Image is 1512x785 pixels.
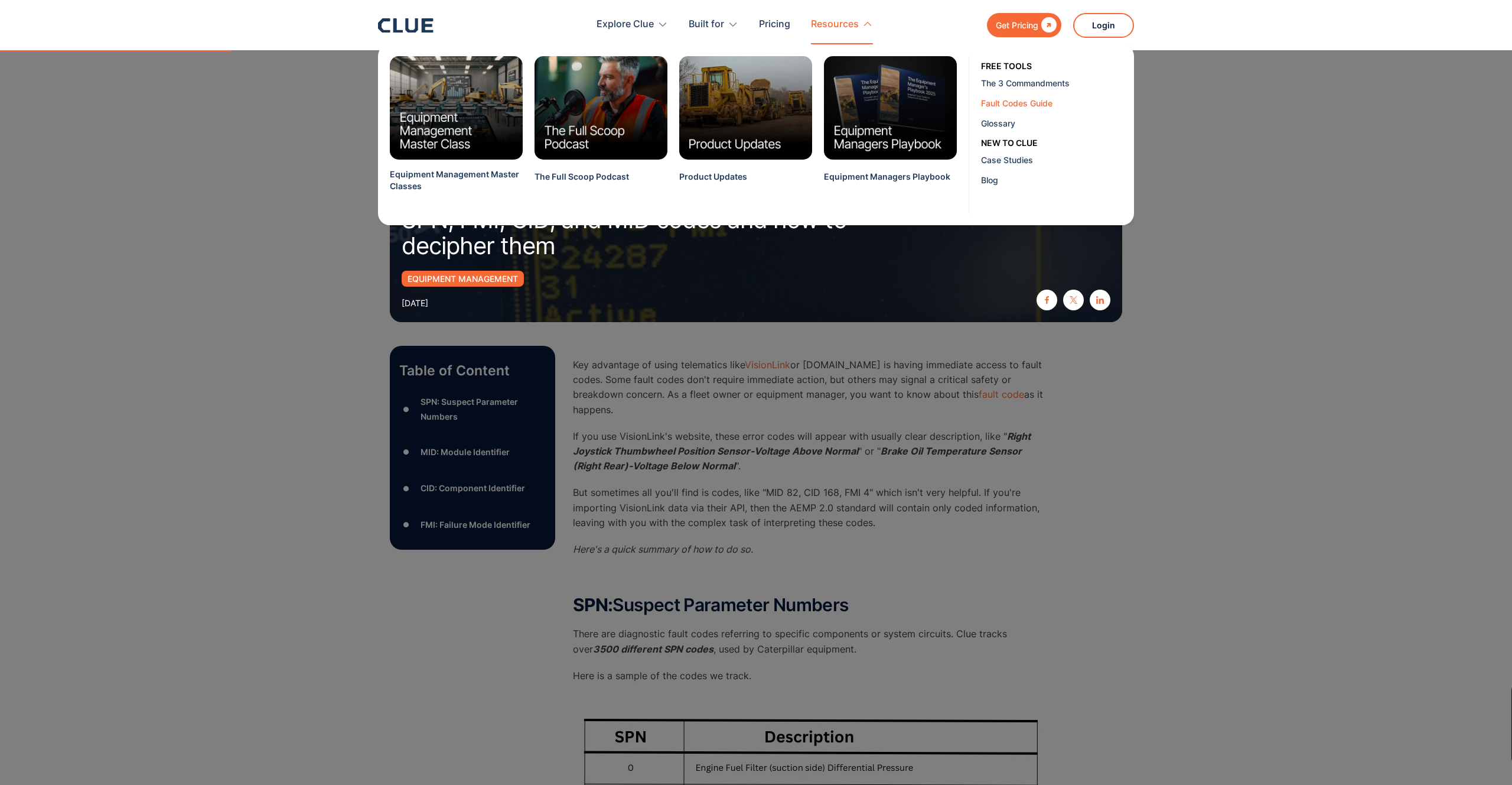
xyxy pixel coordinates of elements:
img: Equipment Managers Playbook [824,56,957,160]
img: Equipment Management MasterClasses [390,56,523,160]
a: Login [1073,13,1134,38]
a: ●‍FMI: Failure Mode Identifier [399,516,546,534]
div: Fault Codes Guide [981,97,1125,109]
p: There are diagnostic fault codes referring to specific components or system circuits. Clue tracks... [573,627,1045,656]
a: Equipment Management Master Classes [390,168,523,207]
strong: SPN: [573,594,612,615]
p: If you use VisionLink's website, these error codes will appear with usually clear description, li... [573,429,1045,474]
div: Equipment Managers Playbook [824,171,950,183]
p: Key advantage of using telematics like or [DOMAIN_NAME] is having immediate access to fault codes... [573,358,1045,417]
div: Case Studies [981,154,1125,166]
div: Built for [689,6,724,43]
div: ● [399,479,413,497]
div: ● [399,401,413,419]
div: The 3 Commandments [981,77,1125,89]
div: The Full Scoop Podcast [535,171,629,183]
a: Case Studies [981,150,1130,170]
div: Equipment Management Master Classes [390,168,523,193]
a: The 3 Commandments [981,73,1130,93]
a: ●MID: Module Identifier [399,443,546,461]
div: Blog [981,174,1125,186]
a: Blog [981,170,1130,190]
a: Glossary [981,113,1130,133]
a: ●CID: Component Identifier [399,479,546,497]
img: Clue Product Updates [679,56,812,160]
img: linkedin icon [1096,296,1104,304]
div: Explore Clue [597,6,668,43]
div: Resources [811,6,859,43]
div: Product Updates [679,171,747,183]
p: Here is a sample of the codes we track. [573,669,1045,683]
a: VisionLink [745,359,790,371]
div: [DATE] [402,296,428,310]
div:  [1038,18,1057,33]
img: Clue Full Scoop Podcast [535,56,667,160]
a: Equipment Managers Playbook [824,171,950,197]
a: ●SPN: Suspect Parameter Numbers [399,394,546,424]
a: The Full Scoop Podcast [535,171,629,197]
div: ‍FMI: Failure Mode Identifier [421,517,530,532]
a: Product Updates [679,171,747,197]
p: Table of Content [399,361,546,380]
div: ● [399,516,413,534]
div: CID: Component Identifier [421,481,525,495]
a: Equipment Management [402,271,524,287]
div: MID: Module Identifier [421,445,510,459]
a: fault code [979,388,1024,400]
img: facebook icon [1043,296,1051,304]
div: free tools [981,60,1032,73]
a: Get Pricing [987,13,1061,37]
a: Pricing [759,6,790,43]
div: Resources [811,6,873,43]
p: ‍ [573,569,1045,583]
nav: Resources [378,44,1134,225]
div: ● [399,443,413,461]
h1: Caterpillar Fault Codes List: All about Cat's SPN, FMI, CID, and MID codes and how to decipher them [402,181,898,259]
em: Here's a quick summary of how to do so. [573,543,753,555]
div: Get Pricing [996,18,1038,33]
div: SPN: Suspect Parameter Numbers [421,394,546,424]
div: Built for [689,6,738,43]
img: twitter X icon [1070,296,1077,304]
em: 3500 different SPN codes [593,643,713,655]
a: Fault Codes Guide [981,93,1130,113]
p: But sometimes all you'll find is codes, like "MID 82, CID 168, FMI 4" which isn't very helpful. I... [573,485,1045,530]
h2: Suspect Parameter Numbers [573,595,1045,615]
div: Explore Clue [597,6,654,43]
div: Glossary [981,117,1125,129]
div: New to clue [981,137,1038,150]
